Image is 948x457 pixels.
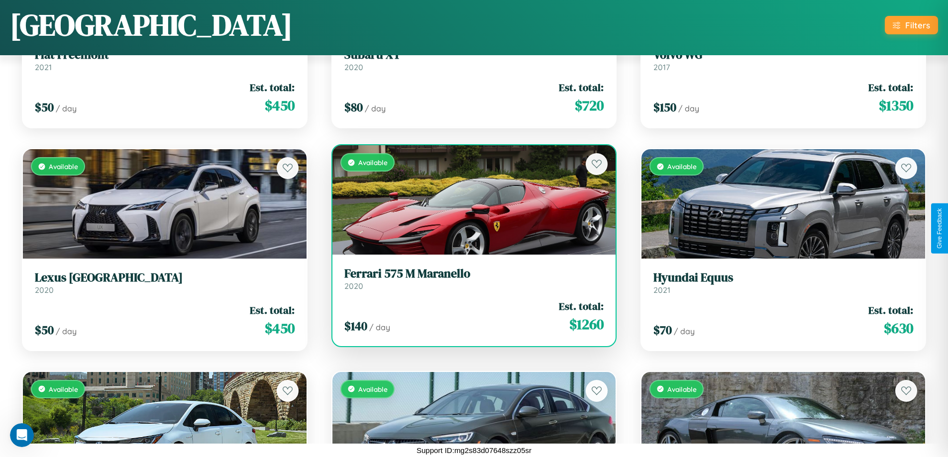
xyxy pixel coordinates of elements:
[56,326,77,336] span: / day
[250,80,295,94] span: Est. total:
[49,162,78,171] span: Available
[344,62,363,72] span: 2020
[559,299,604,313] span: Est. total:
[417,444,531,457] p: Support ID: mg2s83d07648szz05sr
[35,99,54,115] span: $ 50
[569,314,604,334] span: $ 1260
[653,271,913,295] a: Hyundai Equus2021
[879,95,913,115] span: $ 1350
[35,62,52,72] span: 2021
[653,99,676,115] span: $ 150
[653,271,913,285] h3: Hyundai Equus
[358,385,388,393] span: Available
[10,423,34,447] iframe: Intercom live chat
[365,103,386,113] span: / day
[35,322,54,338] span: $ 50
[56,103,77,113] span: / day
[653,62,670,72] span: 2017
[344,267,604,281] h3: Ferrari 575 M Maranello
[344,99,363,115] span: $ 80
[344,318,367,334] span: $ 140
[35,271,295,285] h3: Lexus [GEOGRAPHIC_DATA]
[575,95,604,115] span: $ 720
[265,95,295,115] span: $ 450
[250,303,295,317] span: Est. total:
[653,285,670,295] span: 2021
[868,303,913,317] span: Est. total:
[559,80,604,94] span: Est. total:
[868,80,913,94] span: Est. total:
[265,318,295,338] span: $ 450
[653,48,913,72] a: Volvo WG2017
[35,285,54,295] span: 2020
[344,281,363,291] span: 2020
[358,158,388,167] span: Available
[667,162,697,171] span: Available
[35,48,295,72] a: Fiat Freemont2021
[678,103,699,113] span: / day
[49,385,78,393] span: Available
[653,48,913,62] h3: Volvo WG
[10,4,293,45] h1: [GEOGRAPHIC_DATA]
[344,48,604,62] h3: Subaru XT
[936,208,943,249] div: Give Feedback
[905,20,930,30] div: Filters
[35,48,295,62] h3: Fiat Freemont
[653,322,672,338] span: $ 70
[674,326,695,336] span: / day
[344,48,604,72] a: Subaru XT2020
[884,318,913,338] span: $ 630
[885,16,938,34] button: Filters
[369,322,390,332] span: / day
[667,385,697,393] span: Available
[344,267,604,291] a: Ferrari 575 M Maranello2020
[35,271,295,295] a: Lexus [GEOGRAPHIC_DATA]2020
